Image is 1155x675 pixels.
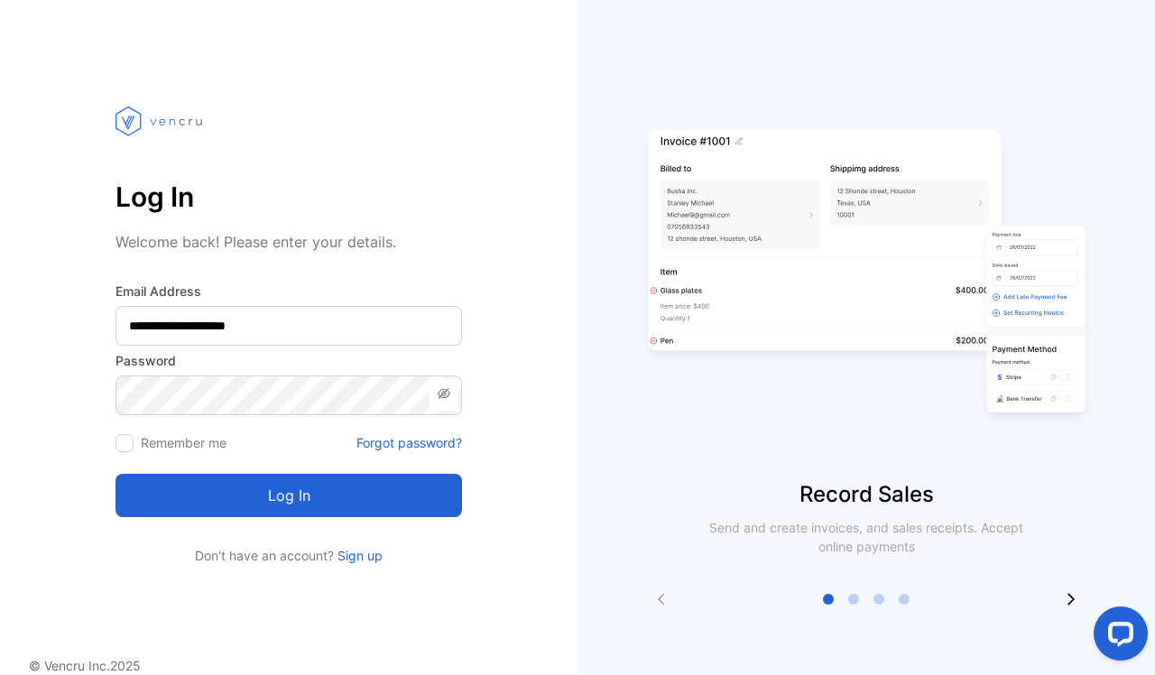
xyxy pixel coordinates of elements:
p: Send and create invoices, and sales receipts. Accept online payments [693,518,1039,556]
p: Log In [115,175,462,218]
p: Record Sales [577,478,1155,511]
button: Log in [115,474,462,517]
img: vencru logo [115,72,206,170]
label: Remember me [141,435,226,450]
label: Password [115,351,462,370]
a: Forgot password? [356,433,462,452]
label: Email Address [115,282,462,301]
a: Sign up [334,548,383,563]
p: Welcome back! Please enter your details. [115,231,462,253]
iframe: LiveChat chat widget [1079,599,1155,675]
p: Don't have an account? [115,546,462,565]
img: slider image [641,72,1092,478]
